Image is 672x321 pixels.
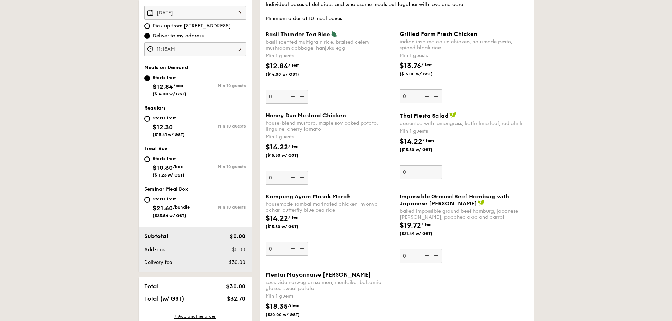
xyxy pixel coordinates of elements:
span: $32.70 [227,295,246,302]
span: $0.00 [230,233,246,240]
span: ($21.49 w/ GST) [400,231,448,236]
div: indian inspired cajun chicken, housmade pesto, spiced black rice [400,39,528,51]
span: Impossible Ground Beef Hamburg with Japanese [PERSON_NAME] [400,193,509,207]
span: ($15.50 w/ GST) [400,147,448,153]
span: ($15.50 w/ GST) [266,153,314,158]
div: Min 10 guests [195,83,246,88]
input: Starts from$10.30/box($11.23 w/ GST)Min 10 guests [144,156,150,162]
span: $21.60 [153,204,173,212]
span: Add-ons [144,247,165,253]
span: ($15.50 w/ GST) [266,224,314,229]
span: $14.22 [266,143,288,152]
div: Min 10 guests [195,205,246,210]
span: $12.30 [153,123,173,131]
img: icon-add.58712e84.svg [297,242,308,255]
span: ($14.00 w/ GST) [266,72,314,77]
span: Delivery fee [144,259,172,265]
img: icon-reduce.1d2dbef1.svg [287,90,297,103]
input: Kampung Ayam Masak Merahhousemade sambal marinated chicken, nyonya achar, butterfly blue pea rice... [266,242,308,256]
span: $19.72 [400,221,421,230]
img: icon-add.58712e84.svg [297,171,308,184]
span: Thai Fiesta Salad [400,112,449,119]
input: Grilled Farm Fresh Chickenindian inspired cajun chicken, housmade pesto, spiced black riceMin 1 g... [400,89,442,103]
div: Starts from [153,196,190,202]
input: Impossible Ground Beef Hamburg with Japanese [PERSON_NAME]baked impossible ground beef hamburg, j... [400,249,442,263]
span: /item [288,303,299,308]
span: $30.00 [229,259,246,265]
span: /item [288,144,300,149]
div: baked impossible ground beef hamburg, japanese [PERSON_NAME], poached okra and carrot [400,208,528,220]
span: Treat Box [144,146,168,152]
img: icon-add.58712e84.svg [297,90,308,103]
span: Honey Duo Mustard Chicken [266,112,346,119]
span: ($14.00 w/ GST) [153,92,186,97]
span: Deliver to my address [153,32,204,39]
span: /item [422,138,434,143]
div: sous vide norwegian salmon, mentaiko, balsamic glazed sweet potato [266,279,394,291]
div: Starts from [153,115,185,121]
span: Total [144,283,159,290]
img: icon-reduce.1d2dbef1.svg [287,242,297,255]
span: $30.00 [226,283,246,290]
img: icon-reduce.1d2dbef1.svg [421,165,431,179]
span: $0.00 [232,247,246,253]
img: icon-add.58712e84.svg [431,165,442,179]
img: icon-reduce.1d2dbef1.svg [287,171,297,184]
span: /item [288,63,300,68]
span: $12.84 [153,83,173,91]
input: Starts from$21.60/bundle($23.54 w/ GST)Min 10 guests [144,197,150,203]
div: accented with lemongrass, kaffir lime leaf, red chilli [400,121,528,126]
span: Mentai Mayonnaise [PERSON_NAME] [266,271,371,278]
img: icon-vegan.f8ff3823.svg [478,200,485,206]
div: Min 1 guests [400,52,528,59]
img: icon-add.58712e84.svg [431,249,442,263]
input: Thai Fiesta Saladaccented with lemongrass, kaffir lime leaf, red chilliMin 1 guests$14.22/item($1... [400,165,442,179]
span: ($15.00 w/ GST) [400,71,448,77]
div: basil scented multigrain rice, braised celery mushroom cabbage, hanjuku egg [266,39,394,51]
span: Seminar Meal Box [144,186,188,192]
div: Min 1 guests [266,293,394,300]
span: Pick up from [STREET_ADDRESS] [153,23,231,30]
span: /item [421,62,433,67]
input: Starts from$12.84/box($14.00 w/ GST)Min 10 guests [144,75,150,81]
input: Starts from$12.30($13.41 w/ GST)Min 10 guests [144,116,150,122]
span: Total (w/ GST) [144,295,184,302]
img: icon-reduce.1d2dbef1.svg [421,89,431,103]
span: $12.84 [266,62,288,70]
input: Event time [144,42,246,56]
span: $14.22 [400,137,422,146]
span: $10.30 [153,164,173,172]
img: icon-vegetarian.fe4039eb.svg [331,31,337,37]
div: house-blend mustard, maple soy baked potato, linguine, cherry tomato [266,120,394,132]
span: /bundle [173,205,190,210]
input: Deliver to my address [144,33,150,39]
span: $18.35 [266,302,288,311]
div: + Add another order [144,314,246,319]
div: housemade sambal marinated chicken, nyonya achar, butterfly blue pea rice [266,201,394,213]
input: Honey Duo Mustard Chickenhouse-blend mustard, maple soy baked potato, linguine, cherry tomatoMin ... [266,171,308,185]
span: Subtotal [144,233,168,240]
div: Min 1 guests [400,128,528,135]
div: Min 1 guests [266,134,394,141]
span: $14.22 [266,214,288,223]
span: Regulars [144,105,166,111]
span: /box [173,83,183,88]
input: Pick up from [STREET_ADDRESS] [144,23,150,29]
div: Min 1 guests [266,53,394,60]
span: /item [288,215,300,220]
span: ($23.54 w/ GST) [153,213,186,218]
span: Kampung Ayam Masak Merah [266,193,351,200]
div: Individual boxes of delicious and wholesome meals put together with love and care. Minimum order ... [266,1,528,22]
img: icon-vegan.f8ff3823.svg [449,112,456,118]
span: Basil Thunder Tea Rice [266,31,330,38]
span: Grilled Farm Fresh Chicken [400,31,477,37]
span: /item [421,222,433,227]
span: Meals on Demand [144,64,188,70]
div: Min 10 guests [195,164,246,169]
div: Starts from [153,75,186,80]
div: Min 10 guests [195,124,246,129]
input: Event date [144,6,246,20]
span: ($11.23 w/ GST) [153,173,184,178]
span: ($20.00 w/ GST) [266,312,314,317]
img: icon-add.58712e84.svg [431,89,442,103]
